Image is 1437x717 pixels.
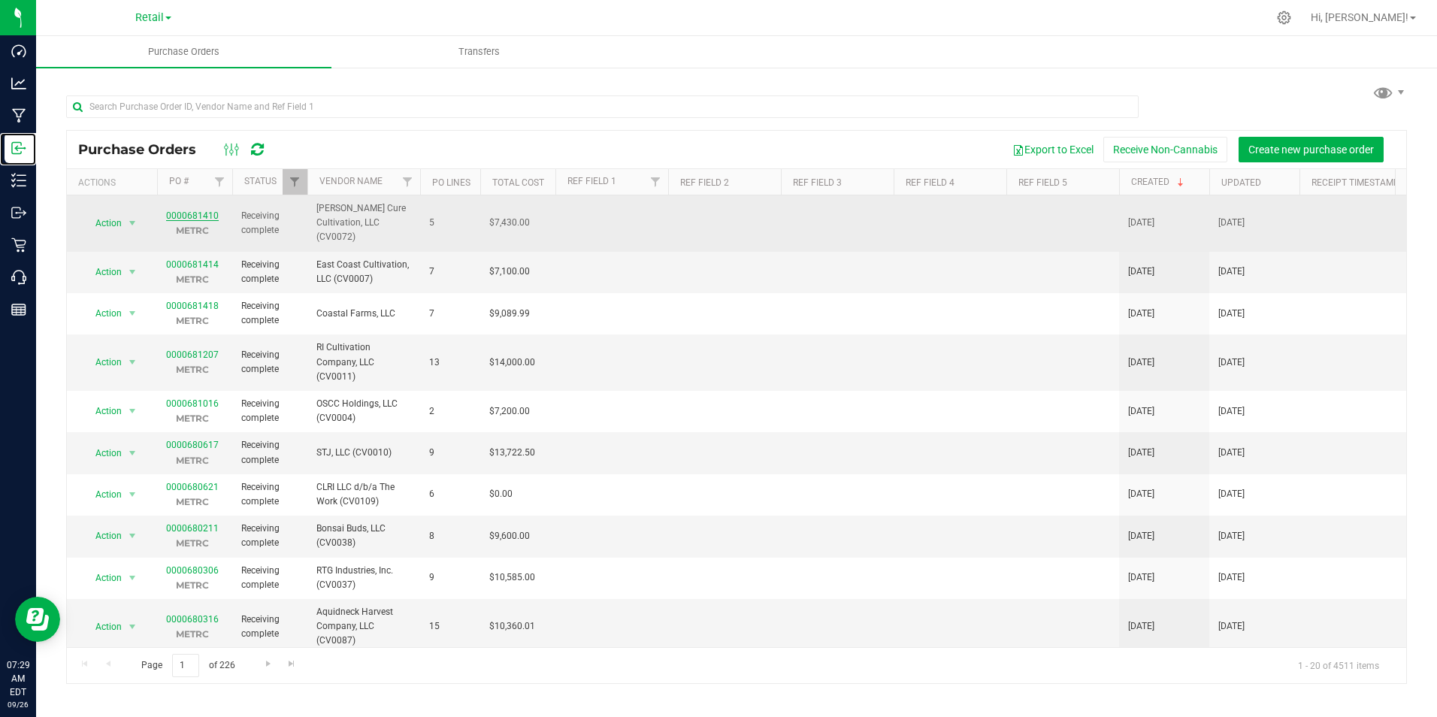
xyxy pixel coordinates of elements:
[331,36,627,68] a: Transfers
[123,525,142,546] span: select
[489,619,535,634] span: $10,360.01
[123,567,142,588] span: select
[123,484,142,505] span: select
[241,564,298,592] span: Receiving complete
[429,307,471,321] span: 7
[241,480,298,509] span: Receiving complete
[1218,216,1245,230] span: [DATE]
[241,299,298,328] span: Receiving complete
[82,303,123,324] span: Action
[241,209,298,237] span: Receiving complete
[432,177,470,188] a: PO Lines
[1248,144,1374,156] span: Create new purchase order
[123,443,142,464] span: select
[489,570,535,585] span: $10,585.00
[316,340,411,384] span: RI Cultivation Company, LLC (CV0011)
[123,401,142,422] span: select
[489,446,535,460] span: $13,722.50
[1218,570,1245,585] span: [DATE]
[166,411,219,425] p: METRC
[11,44,26,59] inline-svg: Dashboard
[166,440,219,450] a: 0000680617
[1103,137,1227,162] button: Receive Non-Cannabis
[489,216,530,230] span: $7,430.00
[241,522,298,550] span: Receiving complete
[1128,404,1154,419] span: [DATE]
[1218,619,1245,634] span: [DATE]
[429,446,471,460] span: 9
[316,307,411,321] span: Coastal Farms, LLC
[11,302,26,317] inline-svg: Reports
[82,616,123,637] span: Action
[166,313,219,328] p: METRC
[166,627,219,641] p: METRC
[82,567,123,588] span: Action
[1218,446,1245,460] span: [DATE]
[1128,487,1154,501] span: [DATE]
[123,616,142,637] span: select
[166,495,219,509] p: METRC
[316,564,411,592] span: RTG Industries, Inc. (CV0037)
[166,482,219,492] a: 0000680621
[82,484,123,505] span: Action
[166,301,219,311] a: 0000681418
[241,258,298,286] span: Receiving complete
[1239,137,1384,162] button: Create new purchase order
[1218,355,1245,370] span: [DATE]
[1128,307,1154,321] span: [DATE]
[11,108,26,123] inline-svg: Manufacturing
[7,658,29,699] p: 07:29 AM EDT
[166,259,219,270] a: 0000681414
[82,352,123,373] span: Action
[793,177,842,188] a: Ref Field 3
[15,597,60,642] iframe: Resource center
[241,438,298,467] span: Receiving complete
[429,487,471,501] span: 6
[241,397,298,425] span: Receiving complete
[316,258,411,286] span: East Coast Cultivation, LLC (CV0007)
[429,355,471,370] span: 13
[244,176,277,186] a: Status
[1128,216,1154,230] span: [DATE]
[1218,307,1245,321] span: [DATE]
[82,401,123,422] span: Action
[129,654,247,677] span: Page of 226
[429,570,471,585] span: 9
[680,177,729,188] a: Ref Field 2
[281,654,303,674] a: Go to the last page
[11,270,26,285] inline-svg: Call Center
[1128,619,1154,634] span: [DATE]
[643,169,668,195] a: Filter
[82,262,123,283] span: Action
[1218,529,1245,543] span: [DATE]
[489,529,530,543] span: $9,600.00
[316,201,411,245] span: [PERSON_NAME] Cure Cultivation, LLC (CV0072)
[429,265,471,279] span: 7
[1128,446,1154,460] span: [DATE]
[166,398,219,409] a: 0000681016
[66,95,1139,118] input: Search Purchase Order ID, Vendor Name and Ref Field 1
[166,362,219,377] p: METRC
[1128,265,1154,279] span: [DATE]
[1221,177,1261,188] a: Updated
[166,349,219,360] a: 0000681207
[169,176,189,186] a: PO #
[123,262,142,283] span: select
[78,141,211,158] span: Purchase Orders
[567,176,616,186] a: Ref Field 1
[283,169,307,195] a: Filter
[207,169,232,195] a: Filter
[11,141,26,156] inline-svg: Inbound
[128,45,240,59] span: Purchase Orders
[1018,177,1067,188] a: Ref Field 5
[1218,265,1245,279] span: [DATE]
[489,487,513,501] span: $0.00
[316,522,411,550] span: Bonsai Buds, LLC (CV0038)
[429,404,471,419] span: 2
[241,613,298,641] span: Receiving complete
[166,210,219,221] a: 0000681410
[78,177,151,188] div: Actions
[166,565,219,576] a: 0000680306
[489,265,530,279] span: $7,100.00
[316,446,411,460] span: STJ, LLC (CV0010)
